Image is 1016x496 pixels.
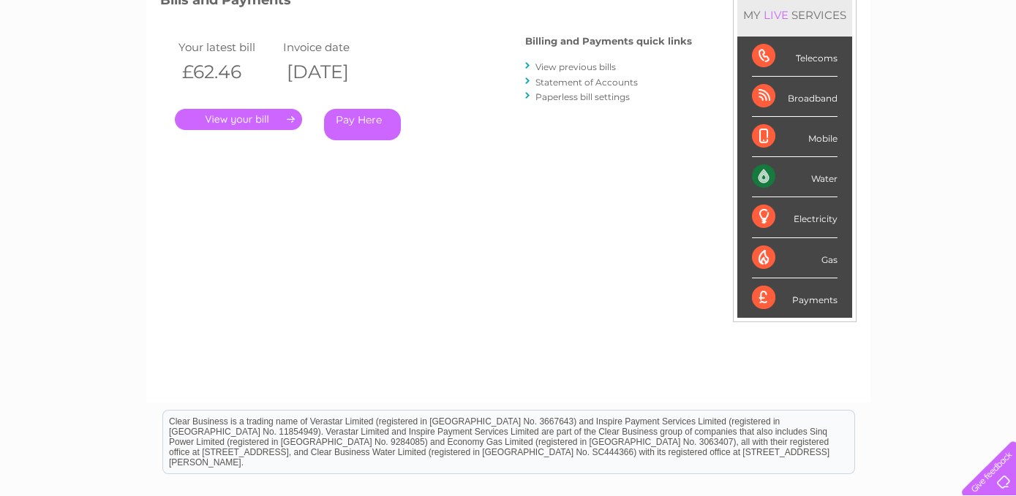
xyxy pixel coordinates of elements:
[889,62,910,73] a: Blog
[175,109,302,130] a: .
[279,37,385,57] td: Invoice date
[968,62,1002,73] a: Log out
[740,7,841,26] a: 0333 014 3131
[752,197,838,237] div: Electricity
[752,77,838,117] div: Broadband
[759,62,786,73] a: Water
[175,57,280,87] th: £62.46
[752,37,838,77] div: Telecoms
[752,157,838,197] div: Water
[535,91,630,102] a: Paperless bill settings
[279,57,385,87] th: [DATE]
[752,278,838,318] div: Payments
[752,238,838,278] div: Gas
[535,61,616,72] a: View previous bills
[324,109,401,140] a: Pay Here
[919,62,955,73] a: Contact
[175,37,280,57] td: Your latest bill
[535,77,638,88] a: Statement of Accounts
[795,62,827,73] a: Energy
[36,38,110,83] img: logo.png
[163,8,854,71] div: Clear Business is a trading name of Verastar Limited (registered in [GEOGRAPHIC_DATA] No. 3667643...
[836,62,880,73] a: Telecoms
[752,117,838,157] div: Mobile
[525,36,692,47] h4: Billing and Payments quick links
[761,8,791,22] div: LIVE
